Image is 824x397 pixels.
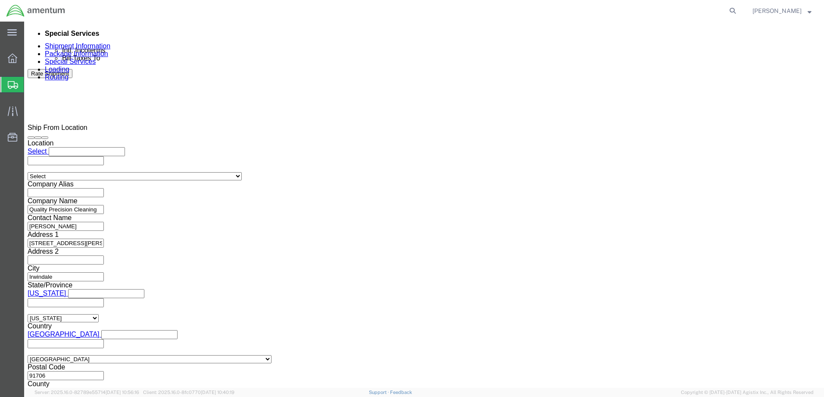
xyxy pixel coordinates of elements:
span: Client: 2025.16.0-8fc0770 [143,390,234,395]
button: [PERSON_NAME] [752,6,812,16]
a: Feedback [390,390,412,395]
img: logo [6,4,66,17]
span: Breanne Talbot [752,6,802,16]
iframe: FS Legacy Container [24,22,824,388]
span: [DATE] 10:56:16 [106,390,139,395]
span: [DATE] 10:40:19 [201,390,234,395]
span: Copyright © [DATE]-[DATE] Agistix Inc., All Rights Reserved [681,389,814,396]
a: Support [369,390,390,395]
span: Server: 2025.16.0-82789e55714 [34,390,139,395]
